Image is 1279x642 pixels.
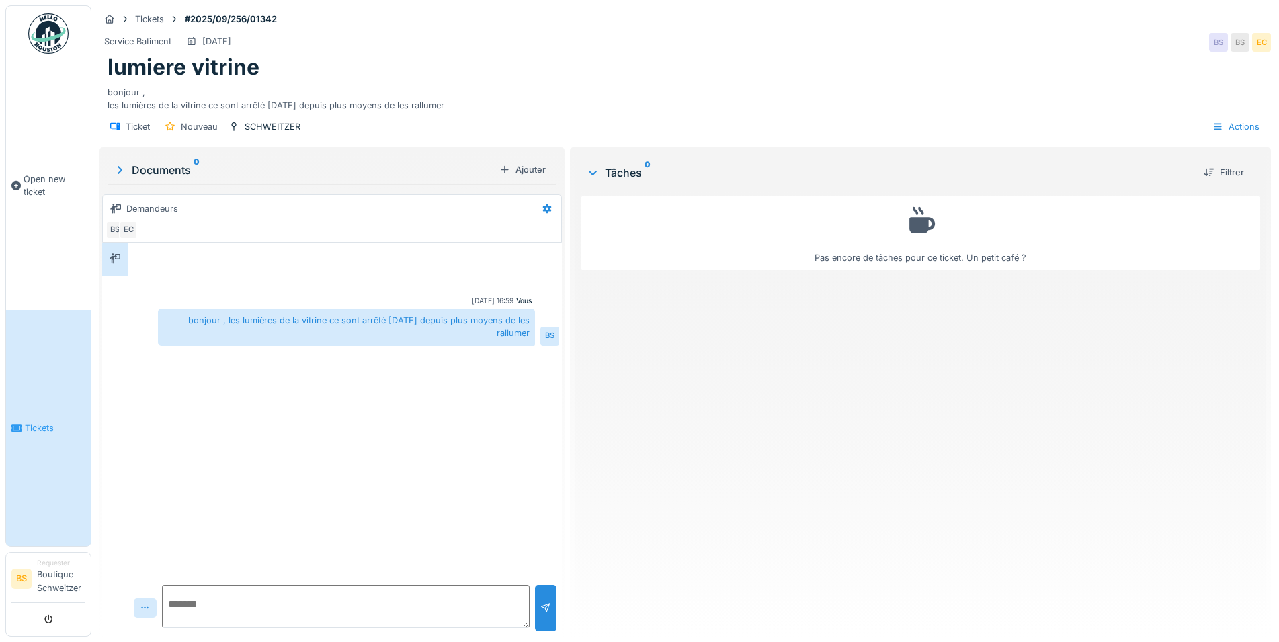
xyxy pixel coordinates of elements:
[126,120,150,133] div: Ticket
[11,569,32,589] li: BS
[194,162,200,178] sup: 0
[119,220,138,239] div: EC
[135,13,164,26] div: Tickets
[37,558,85,568] div: Requester
[126,202,178,215] div: Demandeurs
[645,165,651,181] sup: 0
[1198,163,1249,182] div: Filtrer
[1252,33,1271,52] div: EC
[1209,33,1228,52] div: BS
[586,165,1193,181] div: Tâches
[24,173,85,198] span: Open new ticket
[1206,117,1266,136] div: Actions
[540,327,559,346] div: BS
[202,35,231,48] div: [DATE]
[516,296,532,306] div: Vous
[494,161,551,179] div: Ajouter
[25,422,85,434] span: Tickets
[11,558,85,603] a: BS RequesterBoutique Schweitzer
[37,558,85,600] li: Boutique Schweitzer
[113,162,494,178] div: Documents
[472,296,513,306] div: [DATE] 16:59
[1231,33,1249,52] div: BS
[108,54,259,80] h1: lumiere vitrine
[245,120,300,133] div: SCHWEITZER
[28,13,69,54] img: Badge_color-CXgf-gQk.svg
[106,220,124,239] div: BS
[158,309,535,345] div: bonjour , les lumières de la vitrine ce sont arrêté [DATE] depuis plus moyens de les rallumer
[181,120,218,133] div: Nouveau
[6,61,91,310] a: Open new ticket
[104,35,171,48] div: Service Batiment
[179,13,282,26] strong: #2025/09/256/01342
[108,81,1263,112] div: bonjour , les lumières de la vitrine ce sont arrêté [DATE] depuis plus moyens de les rallumer
[589,202,1251,264] div: Pas encore de tâches pour ce ticket. Un petit café ?
[6,310,91,546] a: Tickets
